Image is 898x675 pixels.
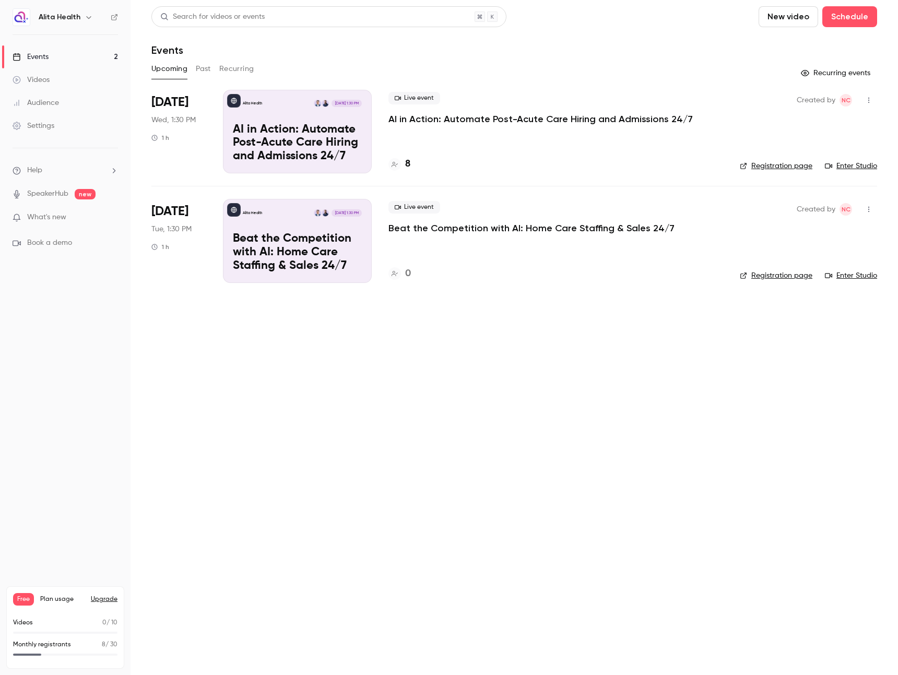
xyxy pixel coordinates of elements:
[160,11,265,22] div: Search for videos or events
[388,267,411,281] a: 0
[151,199,206,282] div: Oct 28 Tue, 1:30 PM (America/New York)
[151,94,188,111] span: [DATE]
[151,90,206,173] div: Oct 8 Wed, 1:30 PM (America/New York)
[797,203,835,216] span: Created by
[13,165,118,176] li: help-dropdown-opener
[825,161,877,171] a: Enter Studio
[27,188,68,199] a: SpeakerHub
[151,44,183,56] h1: Events
[39,12,80,22] h6: Alita Health
[322,209,329,217] img: Brett Seidita
[388,222,675,234] a: Beat the Competition with AI: Home Care Staffing & Sales 24/7
[842,203,850,216] span: NC
[13,593,34,606] span: Free
[91,595,117,603] button: Upgrade
[388,201,440,214] span: Live event
[243,101,262,106] p: Alita Health
[332,209,361,217] span: [DATE] 1:30 PM
[27,212,66,223] span: What's new
[233,232,362,273] p: Beat the Competition with AI: Home Care Staffing & Sales 24/7
[219,61,254,77] button: Recurring
[151,61,187,77] button: Upcoming
[151,224,192,234] span: Tue, 1:30 PM
[740,270,812,281] a: Registration page
[223,199,372,282] a: Beat the Competition with AI: Home Care Staffing & Sales 24/7Alita HealthBrett SeiditaMatt Rosa[D...
[223,90,372,173] a: AI in Action: Automate Post-Acute Care Hiring and Admissions 24/7Alita HealthBrett SeiditaMatt Ro...
[27,238,72,248] span: Book a demo
[825,270,877,281] a: Enter Studio
[102,618,117,627] p: / 10
[796,65,877,81] button: Recurring events
[243,210,262,216] p: Alita Health
[332,100,361,107] span: [DATE] 1:30 PM
[151,115,196,125] span: Wed, 1:30 PM
[151,203,188,220] span: [DATE]
[405,267,411,281] h4: 0
[388,157,410,171] a: 8
[840,203,852,216] span: Naor Chazan
[196,61,211,77] button: Past
[405,157,410,171] h4: 8
[314,209,321,217] img: Matt Rosa
[27,165,42,176] span: Help
[842,94,850,106] span: NC
[840,94,852,106] span: Naor Chazan
[13,52,49,62] div: Events
[13,75,50,85] div: Videos
[102,620,107,626] span: 0
[40,595,85,603] span: Plan usage
[388,92,440,104] span: Live event
[151,243,169,251] div: 1 h
[75,189,96,199] span: new
[13,640,71,649] p: Monthly registrants
[233,123,362,163] p: AI in Action: Automate Post-Acute Care Hiring and Admissions 24/7
[13,121,54,131] div: Settings
[322,100,329,107] img: Brett Seidita
[151,134,169,142] div: 1 h
[759,6,818,27] button: New video
[797,94,835,106] span: Created by
[822,6,877,27] button: Schedule
[740,161,812,171] a: Registration page
[13,618,33,627] p: Videos
[13,98,59,108] div: Audience
[102,642,105,648] span: 8
[102,640,117,649] p: / 30
[388,113,693,125] a: AI in Action: Automate Post-Acute Care Hiring and Admissions 24/7
[314,100,321,107] img: Matt Rosa
[13,9,30,26] img: Alita Health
